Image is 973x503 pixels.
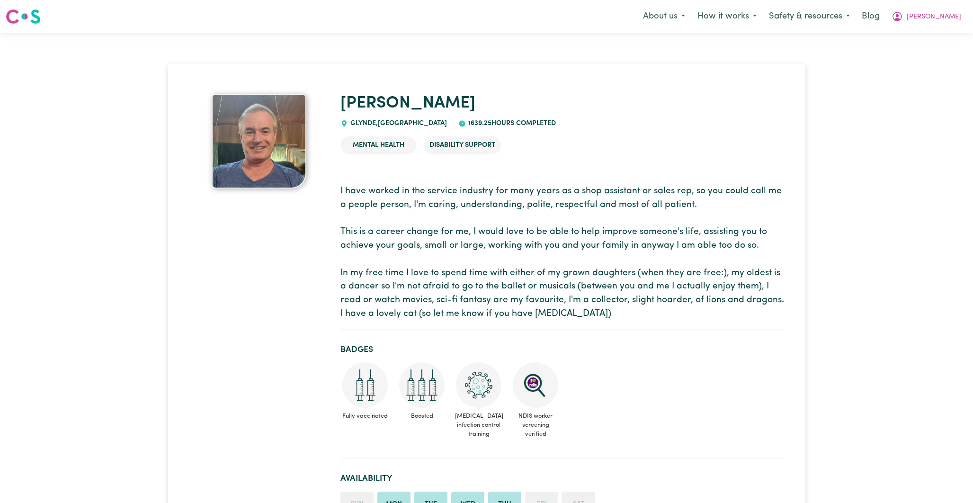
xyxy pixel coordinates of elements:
[6,6,41,27] a: Careseekers logo
[856,6,885,27] a: Blog
[456,362,501,408] img: CS Academy: COVID-19 Infection Control Training course completed
[424,136,501,154] li: Disability Support
[511,408,560,443] span: NDIS worker screening verified
[399,362,445,408] img: Care and support worker has received booster dose of COVID-19 vaccination
[907,12,961,22] span: [PERSON_NAME]
[763,7,856,27] button: Safety & resources
[340,408,390,424] span: Fully vaccinated
[340,136,416,154] li: Mental Health
[340,474,785,484] h2: Availability
[342,362,388,408] img: Care and support worker has received 2 doses of COVID-19 vaccine
[340,345,785,355] h2: Badges
[513,362,558,408] img: NDIS Worker Screening Verified
[6,8,41,25] img: Careseekers logo
[466,120,556,127] span: 1639.25 hours completed
[340,95,475,112] a: [PERSON_NAME]
[637,7,691,27] button: About us
[691,7,763,27] button: How it works
[397,408,446,424] span: Boosted
[212,94,306,189] img: David
[454,408,503,443] span: [MEDICAL_DATA] infection control training
[348,120,447,127] span: GLYNDE , [GEOGRAPHIC_DATA]
[885,7,967,27] button: My Account
[189,94,330,189] a: David's profile picture'
[340,185,785,321] p: I have worked in the service industry for many years as a shop assistant or sales rep, so you cou...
